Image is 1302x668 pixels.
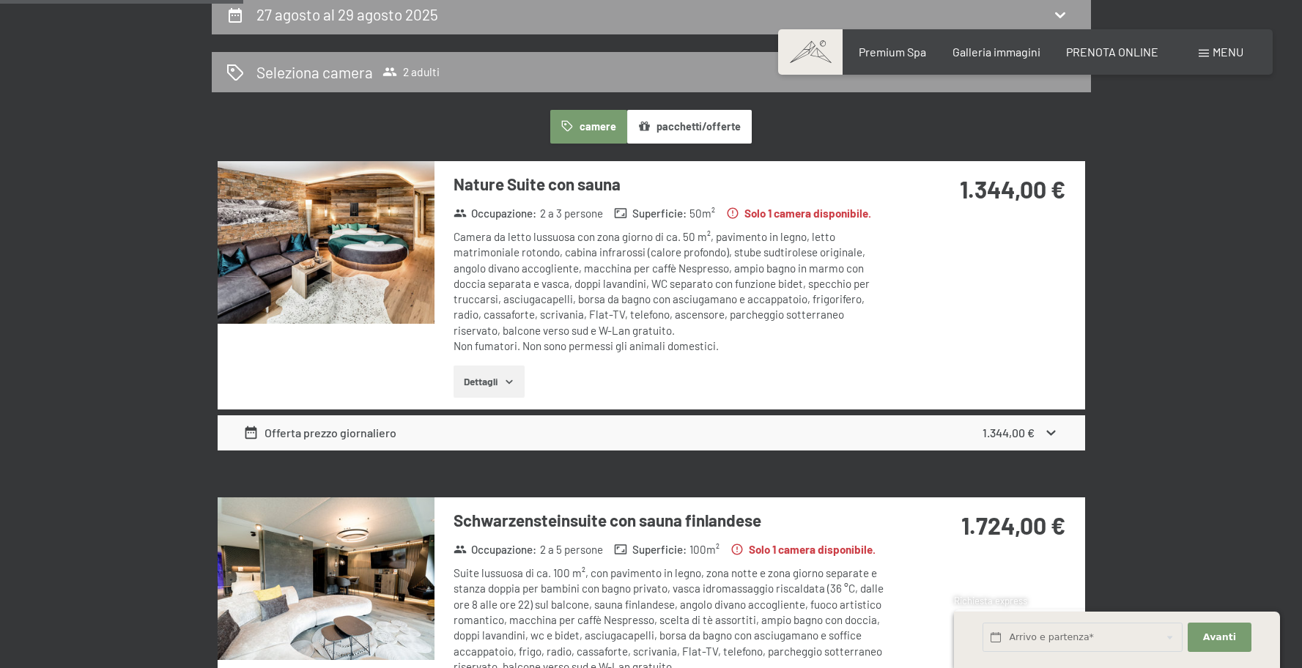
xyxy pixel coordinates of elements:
div: Camera da letto lussuosa con zona giorno di ca. 50 m², pavimento in legno, letto matrimoniale rot... [454,229,889,354]
h2: 27 agosto al 29 agosto 2025 [256,5,438,23]
div: Offerta prezzo giornaliero [243,424,396,442]
h2: Seleziona camera [256,62,373,83]
strong: Solo 1 camera disponibile. [730,542,876,557]
strong: Occupazione : [454,206,537,221]
strong: Solo 1 camera disponibile. [726,206,871,221]
strong: 1.344,00 € [983,426,1035,439]
button: pacchetti/offerte [627,110,752,144]
strong: 1.344,00 € [960,175,1065,203]
a: PRENOTA ONLINE [1066,45,1158,59]
span: Menu [1213,45,1243,59]
span: 2 adulti [382,64,440,79]
div: Offerta prezzo giornaliero1.344,00 € [218,415,1085,450]
h3: Schwarzensteinsuite con sauna finlandese [454,509,889,532]
a: Premium Spa [859,45,926,59]
img: mss_renderimg.php [218,497,434,660]
strong: Superficie : [614,206,687,221]
span: Richiesta express [954,595,1027,606]
span: 2 a 5 persone [540,542,603,557]
strong: 1.724,00 € [961,511,1065,539]
button: camere [550,110,626,144]
span: 2 a 3 persone [540,206,603,221]
span: 50 m² [689,206,715,221]
strong: Superficie : [614,542,687,557]
button: Avanti [1188,623,1251,653]
button: Dettagli [454,365,525,398]
span: Avanti [1203,631,1236,644]
a: Galleria immagini [953,45,1040,59]
img: mss_renderimg.php [218,161,434,324]
span: 100 m² [689,542,720,557]
h3: Nature Suite con sauna [454,173,889,196]
strong: Occupazione : [454,542,537,557]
